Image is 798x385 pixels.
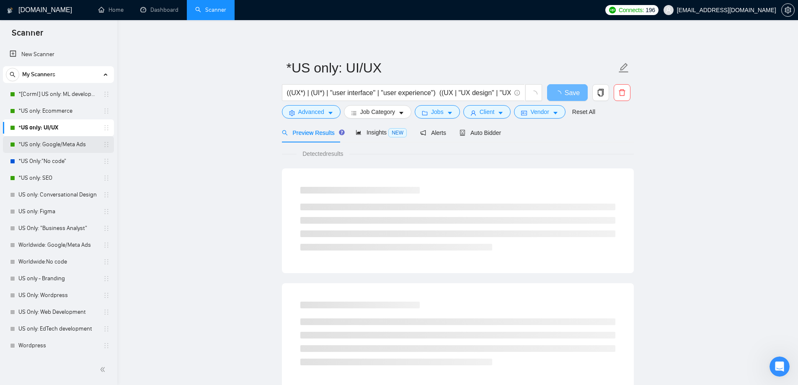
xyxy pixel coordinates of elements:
img: upwork-logo.png [609,7,616,13]
a: US Only: "Business Analyst" [18,220,98,237]
button: userClientcaret-down [463,105,511,119]
a: Worldwide:No code [18,253,98,270]
span: holder [103,326,110,332]
span: info-circle [514,90,520,96]
span: Preview Results [282,129,342,136]
a: dashboardDashboard [140,6,178,13]
a: New Scanner [10,46,107,63]
span: loading [530,90,537,98]
a: Reset All [572,107,595,116]
a: US Only: Web Development [18,304,98,320]
button: setting [781,3,795,17]
span: caret-down [398,110,404,116]
span: holder [103,342,110,349]
button: barsJob Categorycaret-down [344,105,411,119]
a: US Only: Wordpress [18,287,98,304]
span: setting [289,110,295,116]
span: NEW [388,128,407,137]
a: *US Only:"No code" [18,153,98,170]
span: holder [103,175,110,181]
span: Insights [356,129,407,136]
span: Detected results [297,149,349,158]
iframe: Intercom live chat [770,357,790,377]
button: idcardVendorcaret-down [514,105,565,119]
a: US only - Branding [18,270,98,287]
span: Connects: [619,5,644,15]
span: edit [618,62,629,73]
a: Ed Tech [18,354,98,371]
span: holder [103,124,110,131]
a: *US only: Ecommerce [18,103,98,119]
span: Scanner [5,27,50,44]
div: Tooltip anchor [338,129,346,136]
a: US only: Conversational Design [18,186,98,203]
a: *[Corml] US only: ML development [18,86,98,103]
button: copy [592,84,609,101]
span: caret-down [553,110,558,116]
a: searchScanner [195,6,226,13]
span: Advanced [298,107,324,116]
span: holder [103,309,110,315]
a: Wordpress [18,337,98,354]
span: holder [103,108,110,114]
span: Alerts [420,129,446,136]
a: Worldwide: Google/Meta Ads [18,237,98,253]
button: settingAdvancedcaret-down [282,105,341,119]
a: US only: Figma [18,203,98,220]
span: search [6,72,19,78]
span: holder [103,292,110,299]
span: area-chart [356,129,362,135]
span: Auto Bidder [460,129,501,136]
span: caret-down [447,110,453,116]
span: double-left [100,365,108,374]
li: New Scanner [3,46,114,63]
input: Scanner name... [287,57,617,78]
span: user [470,110,476,116]
span: Save [565,88,580,98]
span: Jobs [431,107,444,116]
span: holder [103,191,110,198]
a: *US only: UI/UX [18,119,98,136]
span: holder [103,141,110,148]
span: idcard [521,110,527,116]
span: holder [103,258,110,265]
a: *US only: Google/Meta Ads [18,136,98,153]
button: folderJobscaret-down [415,105,460,119]
span: user [666,7,671,13]
span: holder [103,208,110,215]
span: notification [420,130,426,136]
button: delete [614,84,630,101]
span: search [282,130,288,136]
span: holder [103,225,110,232]
button: search [6,68,19,81]
a: homeHome [98,6,124,13]
span: holder [103,158,110,165]
a: setting [781,7,795,13]
span: setting [782,7,794,13]
span: holder [103,242,110,248]
img: logo [7,4,13,17]
a: *US only: SEO [18,170,98,186]
span: caret-down [328,110,333,116]
button: Save [547,84,588,101]
a: US only: EdTech development [18,320,98,337]
span: robot [460,130,465,136]
span: holder [103,275,110,282]
span: caret-down [498,110,504,116]
span: Client [480,107,495,116]
span: copy [593,89,609,96]
span: delete [614,89,630,96]
span: Job Category [360,107,395,116]
span: holder [103,91,110,98]
span: bars [351,110,357,116]
input: Search Freelance Jobs... [287,88,511,98]
span: Vendor [530,107,549,116]
span: 196 [646,5,655,15]
span: folder [422,110,428,116]
span: loading [555,90,565,97]
span: My Scanners [22,66,55,83]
